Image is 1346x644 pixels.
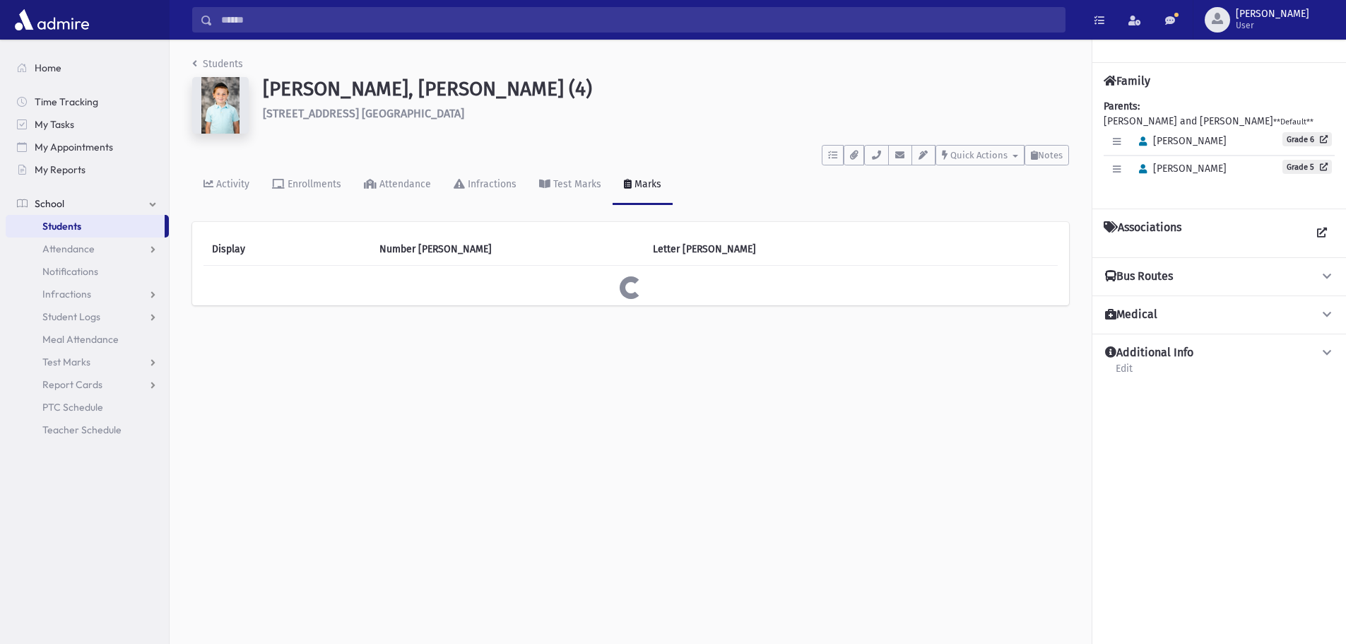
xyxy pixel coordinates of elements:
div: Enrollments [285,178,341,190]
div: Marks [632,178,661,190]
a: Teacher Schedule [6,418,169,441]
a: Students [192,58,243,70]
button: Medical [1104,308,1335,322]
a: My Reports [6,158,169,181]
h4: Additional Info [1105,346,1193,361]
img: AdmirePro [11,6,93,34]
a: School [6,192,169,215]
h4: Bus Routes [1105,269,1173,284]
a: Meal Attendance [6,328,169,351]
a: Test Marks [528,165,613,205]
button: Bus Routes [1104,269,1335,284]
a: Activity [192,165,261,205]
h4: Medical [1105,308,1157,322]
span: PTC Schedule [42,401,103,414]
span: [PERSON_NAME] [1133,163,1227,175]
th: Display [203,233,371,266]
span: User [1236,20,1309,31]
h6: [STREET_ADDRESS] [GEOGRAPHIC_DATA] [263,107,1069,120]
span: Meal Attendance [42,333,119,346]
a: Grade 5 [1282,160,1332,174]
nav: breadcrumb [192,57,243,77]
a: PTC Schedule [6,396,169,418]
a: Time Tracking [6,90,169,113]
div: [PERSON_NAME] and [PERSON_NAME] [1104,99,1335,197]
a: Notifications [6,260,169,283]
button: Quick Actions [935,145,1025,165]
span: School [35,197,64,210]
span: Notifications [42,265,98,278]
a: Student Logs [6,305,169,328]
span: Attendance [42,242,95,255]
div: Infractions [465,178,516,190]
input: Search [213,7,1065,33]
span: Teacher Schedule [42,423,122,436]
span: Notes [1038,150,1063,160]
div: Attendance [377,178,431,190]
a: Home [6,57,169,79]
a: Report Cards [6,373,169,396]
span: Home [35,62,61,74]
span: Quick Actions [950,150,1008,160]
span: Students [42,220,81,233]
b: Parents: [1104,100,1140,112]
a: Students [6,215,165,238]
span: [PERSON_NAME] [1236,8,1309,20]
a: My Appointments [6,136,169,158]
a: Attendance [353,165,442,205]
a: Marks [613,165,673,205]
span: [PERSON_NAME] [1133,135,1227,147]
a: Test Marks [6,351,169,373]
a: Infractions [442,165,528,205]
span: Time Tracking [35,95,98,108]
button: Notes [1025,145,1069,165]
span: Student Logs [42,310,100,323]
h4: Associations [1104,221,1181,246]
a: Edit [1115,361,1133,386]
span: Test Marks [42,356,90,368]
h4: Family [1104,74,1150,88]
span: Report Cards [42,378,102,391]
div: Activity [213,178,249,190]
span: My Reports [35,163,85,176]
button: Additional Info [1104,346,1335,361]
a: Infractions [6,283,169,305]
span: My Appointments [35,141,113,153]
a: Grade 6 [1282,132,1332,146]
th: Letter [PERSON_NAME] [644,233,880,266]
a: View all Associations [1309,221,1335,246]
span: Infractions [42,288,91,300]
a: Attendance [6,238,169,260]
span: My Tasks [35,118,74,131]
a: My Tasks [6,113,169,136]
a: Enrollments [261,165,353,205]
th: Number [PERSON_NAME] [371,233,644,266]
h1: [PERSON_NAME], [PERSON_NAME] (4) [263,77,1069,101]
div: Test Marks [550,178,601,190]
